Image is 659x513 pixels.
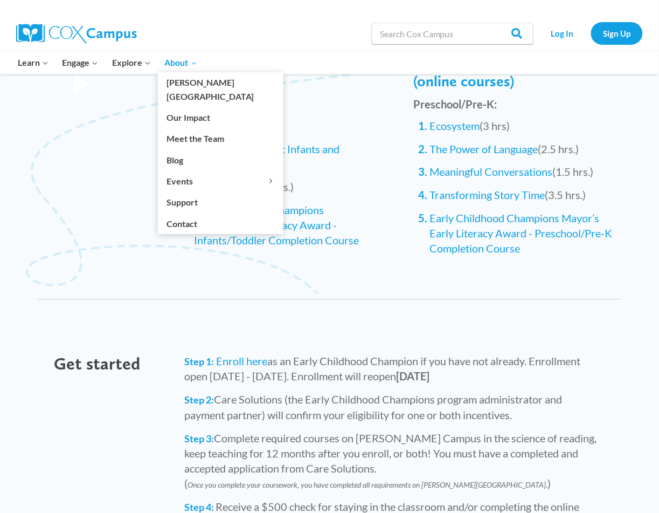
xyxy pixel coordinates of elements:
[188,481,547,490] em: Once you complete your coursework, you have completed all requirements on [PERSON_NAME][GEOGRAPHI...
[56,51,106,74] button: Child menu of Engage
[11,51,56,74] button: Child menu of Learn
[430,165,615,180] li: (1.5 hrs.)
[414,98,497,111] b: Preschool/Pre-K:
[16,24,137,43] img: Cox Campus
[591,22,643,44] a: Sign Up
[158,213,283,234] a: Contact
[216,355,267,368] a: Enroll here
[184,356,214,368] strong: Step 1:
[105,51,158,74] button: Child menu of Explore
[372,23,533,44] input: Search Cox Campus
[539,22,586,44] a: Log In
[430,212,613,255] a: Early Childhood Champions Mayor’s Early Literacy Award - Preschool/Pre-K Completion Course
[430,142,538,155] a: The Power of Language
[158,192,283,213] a: Support
[158,171,283,191] button: Child menu of Events
[184,394,214,406] strong: Step 2:
[184,431,599,491] li: Complete required courses on [PERSON_NAME] Campus in the science of reading, keep teaching for 12...
[158,107,283,128] a: Our Impact
[430,118,615,133] li: (3 hrs)
[430,166,553,179] a: Meaningful Conversations
[396,370,429,383] strong: [DATE]
[11,51,204,74] nav: Primary Navigation
[158,51,204,74] button: Child menu of About
[54,353,141,374] span: Get started
[158,128,283,149] a: Meet the Team
[430,119,480,132] a: Ecosystem
[430,141,615,156] li: (2.5 hrs.)
[184,354,599,384] li: as an Early Childhood Champion if you have not already. Enrollment open [DATE] - [DATE]. Enrollme...
[184,433,214,445] strong: Step 3:
[539,22,643,44] nav: Secondary Navigation
[184,392,599,422] li: Care Solutions (the Early Childhood Champions program administrator and payment partner) will con...
[430,189,545,202] a: Transforming Story Time
[158,72,283,107] a: [PERSON_NAME][GEOGRAPHIC_DATA]
[414,53,587,90] span: [PERSON_NAME] Campus (online courses)
[430,188,615,203] li: (3.5 hrs.)
[158,149,283,170] a: Blog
